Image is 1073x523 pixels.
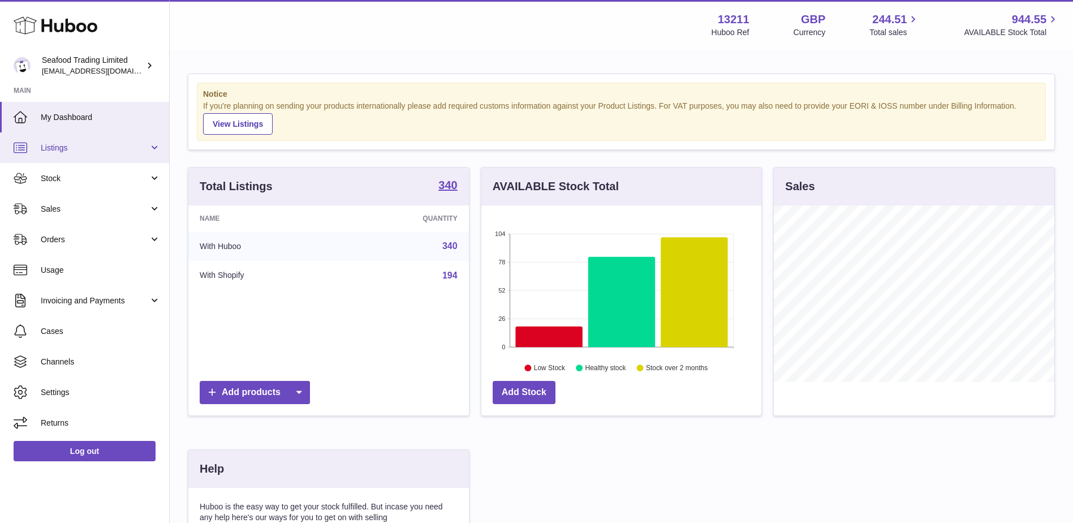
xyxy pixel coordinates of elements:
[14,441,156,461] a: Log out
[203,89,1040,100] strong: Notice
[203,101,1040,135] div: If you're planning on sending your products internationally please add required customs informati...
[200,179,273,194] h3: Total Listings
[41,418,161,428] span: Returns
[41,173,149,184] span: Stock
[442,241,458,251] a: 340
[964,27,1059,38] span: AVAILABLE Stock Total
[534,364,566,372] text: Low Stock
[438,179,457,193] a: 340
[442,271,458,280] a: 194
[1012,12,1046,27] span: 944.55
[41,265,161,276] span: Usage
[438,179,457,191] strong: 340
[502,344,505,350] text: 0
[41,204,149,215] span: Sales
[869,27,920,38] span: Total sales
[498,315,505,322] text: 26
[339,205,468,232] th: Quantity
[785,179,815,194] h3: Sales
[42,55,144,76] div: Seafood Trading Limited
[14,57,31,74] img: online@rickstein.com
[794,27,826,38] div: Currency
[41,295,149,306] span: Invoicing and Payments
[203,113,273,135] a: View Listings
[872,12,907,27] span: 244.51
[41,234,149,245] span: Orders
[498,259,505,265] text: 78
[869,12,920,38] a: 244.51 Total sales
[493,381,555,404] a: Add Stock
[498,287,505,294] text: 52
[964,12,1059,38] a: 944.55 AVAILABLE Stock Total
[41,357,161,367] span: Channels
[200,501,458,523] p: Huboo is the easy way to get your stock fulfilled. But incase you need any help here's our ways f...
[493,179,619,194] h3: AVAILABLE Stock Total
[801,12,825,27] strong: GBP
[646,364,708,372] text: Stock over 2 months
[200,381,310,404] a: Add products
[41,112,161,123] span: My Dashboard
[41,326,161,337] span: Cases
[41,143,149,153] span: Listings
[188,261,339,290] td: With Shopify
[495,230,505,237] text: 104
[200,461,224,477] h3: Help
[585,364,626,372] text: Healthy stock
[41,387,161,398] span: Settings
[188,232,339,261] td: With Huboo
[42,66,166,75] span: [EMAIL_ADDRESS][DOMAIN_NAME]
[718,12,749,27] strong: 13211
[188,205,339,232] th: Name
[712,27,749,38] div: Huboo Ref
